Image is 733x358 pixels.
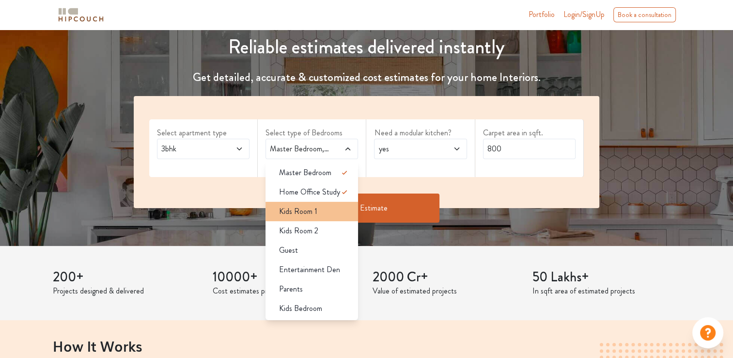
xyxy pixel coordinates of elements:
[268,143,331,155] span: Master Bedroom,Home Office Study
[529,9,555,20] a: Portfolio
[532,285,681,297] p: In sqft area of estimated projects
[532,269,681,286] h3: 50 Lakhs+
[279,167,331,179] span: Master Bedroom
[57,4,105,26] span: logo-horizontal.svg
[157,127,250,139] label: Select apartment type
[279,225,318,237] span: Kids Room 2
[373,269,521,286] h3: 2000 Cr+
[128,70,605,84] h4: Get detailed, accurate & customized cost estimates for your home Interiors.
[279,244,298,256] span: Guest
[483,139,576,159] input: Enter area sqft
[213,285,361,297] p: Cost estimates provided
[53,338,681,354] h2: How It Works
[374,127,467,139] label: Need a modular kitchen?
[279,264,340,276] span: Entertainment Den
[563,9,605,20] span: Login/SignUp
[57,6,105,23] img: logo-horizontal.svg
[279,206,317,217] span: Kids Room 1
[279,186,340,198] span: Home Office Study
[483,127,576,139] label: Carpet area in sqft.
[159,143,222,155] span: 3bhk
[213,269,361,286] h3: 10000+
[279,283,303,295] span: Parents
[613,7,676,22] div: Book a consultation
[373,285,521,297] p: Value of estimated projects
[53,269,201,286] h3: 200+
[265,127,358,139] label: Select type of Bedrooms
[376,143,439,155] span: yes
[294,194,439,223] button: Get Estimate
[265,159,358,169] div: select 1 more room(s)
[279,303,322,314] span: Kids Bedroom
[128,35,605,59] h1: Reliable estimates delivered instantly
[53,285,201,297] p: Projects designed & delivered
